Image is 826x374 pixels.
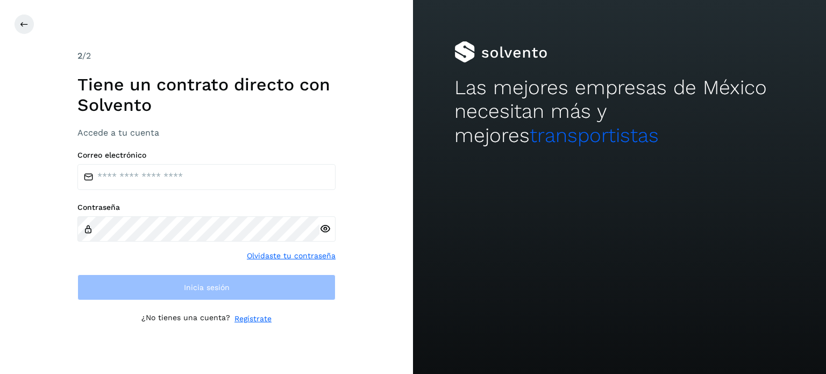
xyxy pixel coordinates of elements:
button: Inicia sesión [77,274,336,300]
h3: Accede a tu cuenta [77,128,336,138]
a: Olvidaste tu contraseña [247,250,336,262]
p: ¿No tienes una cuenta? [141,313,230,324]
label: Correo electrónico [77,151,336,160]
h2: Las mejores empresas de México necesitan más y mejores [454,76,785,147]
span: 2 [77,51,82,61]
span: transportistas [530,124,659,147]
a: Regístrate [234,313,272,324]
h1: Tiene un contrato directo con Solvento [77,74,336,116]
div: /2 [77,50,336,62]
label: Contraseña [77,203,336,212]
span: Inicia sesión [184,284,230,291]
